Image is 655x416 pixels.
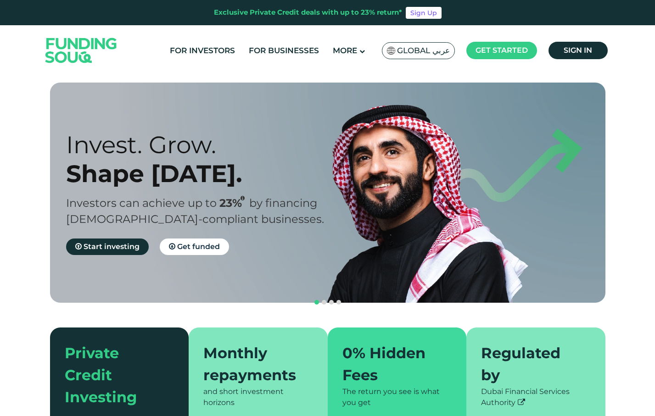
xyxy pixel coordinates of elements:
[66,130,344,159] div: Invest. Grow.
[203,342,302,386] div: Monthly repayments
[177,242,220,251] span: Get funded
[406,7,442,19] a: Sign Up
[66,196,217,210] span: Investors can achieve up to
[476,46,528,55] span: Get started
[313,299,320,306] button: navigation
[84,242,140,251] span: Start investing
[481,386,591,408] div: Dubai Financial Services Authority
[214,7,402,18] div: Exclusive Private Credit deals with up to 23% return*
[246,43,321,58] a: For Businesses
[328,299,335,306] button: navigation
[241,196,245,201] i: 23% IRR (expected) ~ 15% Net yield (expected)
[160,239,229,255] a: Get funded
[66,159,344,188] div: Shape [DATE].
[66,239,149,255] a: Start investing
[36,27,126,73] img: Logo
[342,386,452,408] div: The return you see is what you get
[219,196,249,210] span: 23%
[387,47,395,55] img: SA Flag
[320,299,328,306] button: navigation
[168,43,237,58] a: For Investors
[549,42,608,59] a: Sign in
[397,45,450,56] span: Global عربي
[333,46,357,55] span: More
[564,46,592,55] span: Sign in
[342,342,441,386] div: 0% Hidden Fees
[335,299,342,306] button: navigation
[203,386,313,408] div: and short investment horizons
[65,342,163,408] div: Private Credit Investing
[481,342,580,386] div: Regulated by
